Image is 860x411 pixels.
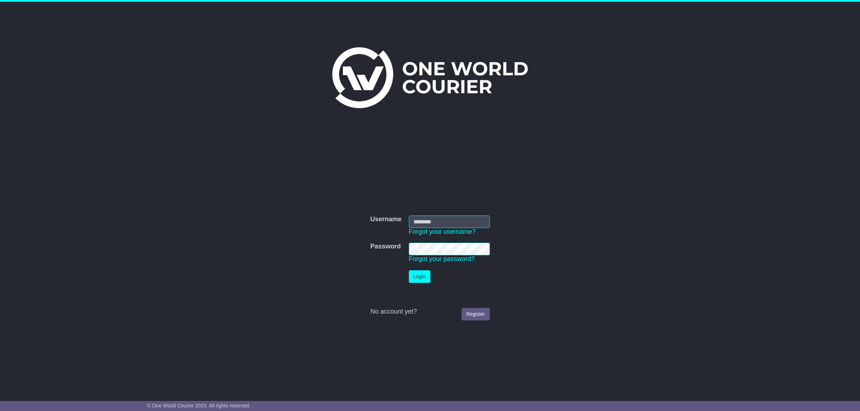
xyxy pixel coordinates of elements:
[462,308,489,320] a: Register
[147,403,250,408] span: © One World Courier 2025. All rights reserved.
[409,270,430,283] button: Login
[332,47,528,108] img: One World
[370,308,489,316] div: No account yet?
[409,228,476,235] a: Forgot your username?
[409,255,475,262] a: Forgot your password?
[370,216,401,223] label: Username
[370,243,401,251] label: Password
